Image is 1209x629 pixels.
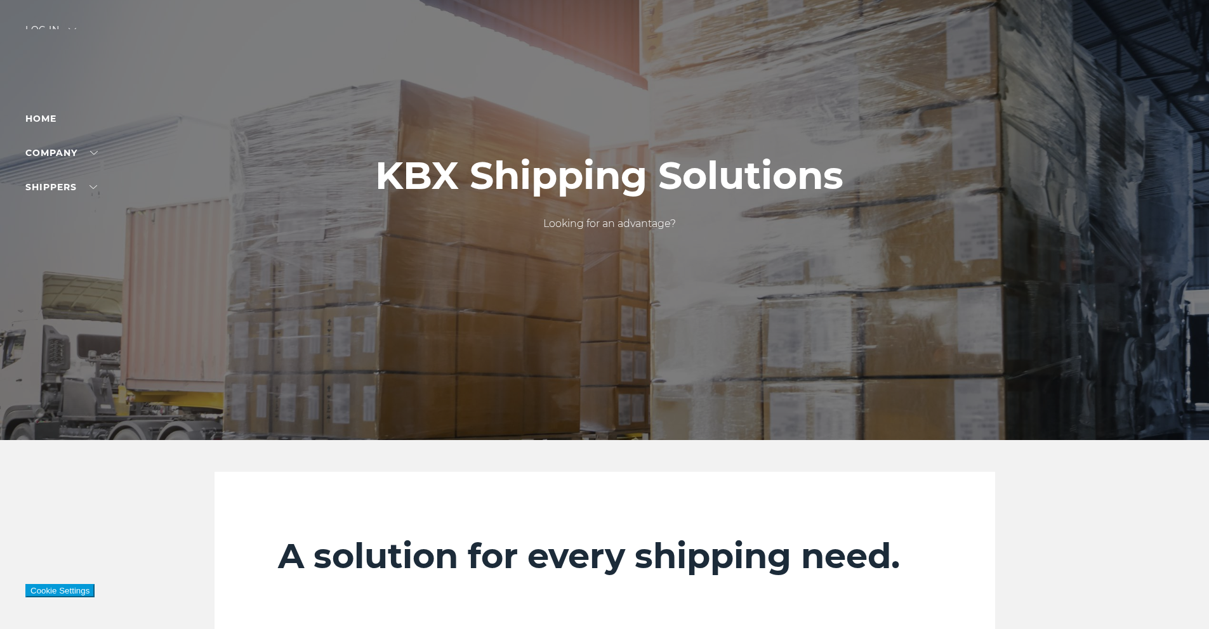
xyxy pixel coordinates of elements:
[69,28,76,32] img: arrow
[25,181,97,193] a: SHIPPERS
[25,113,56,124] a: Home
[278,535,932,577] h2: A solution for every shipping need.
[25,25,76,44] div: Log in
[557,25,652,81] img: kbx logo
[375,154,843,197] h1: KBX Shipping Solutions
[25,147,98,159] a: Company
[375,216,843,231] p: Looking for an advantage?
[25,584,95,597] button: Cookie Settings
